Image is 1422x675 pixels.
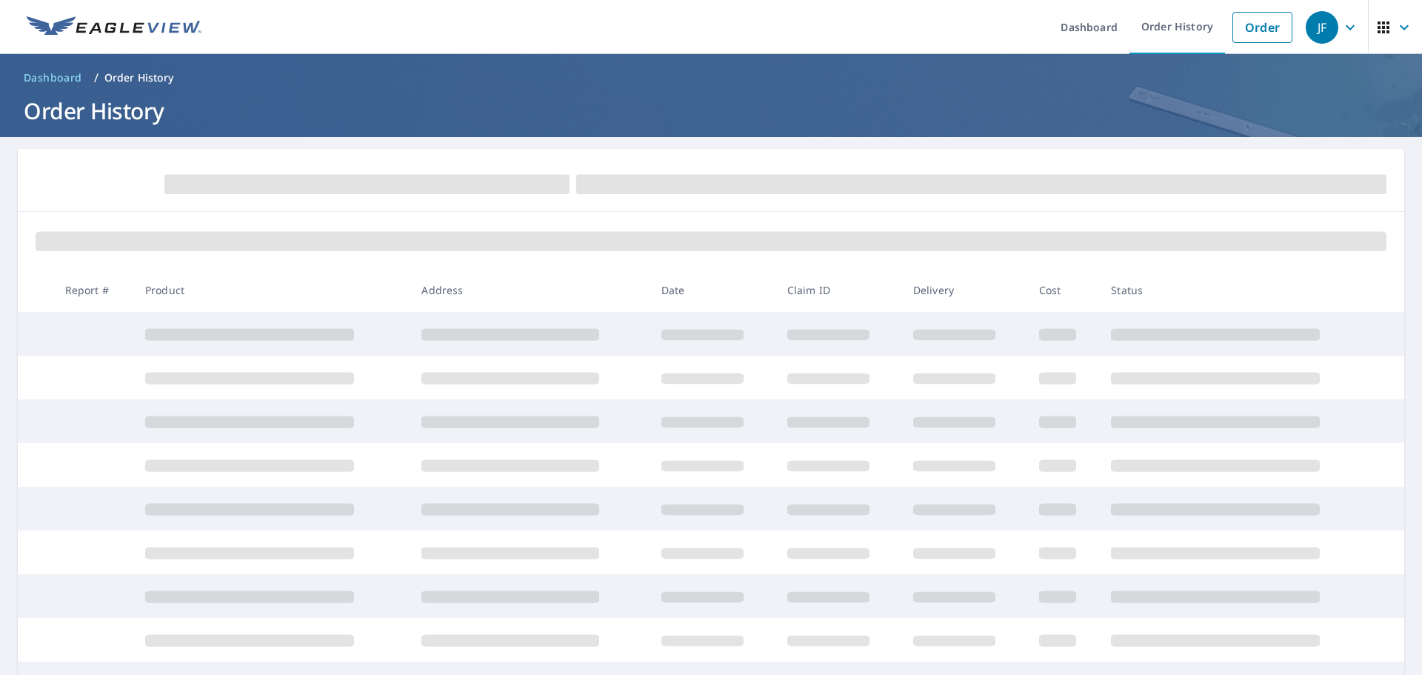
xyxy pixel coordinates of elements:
[133,268,410,312] th: Product
[53,268,133,312] th: Report #
[775,268,901,312] th: Claim ID
[650,268,775,312] th: Date
[94,69,99,87] li: /
[901,268,1027,312] th: Delivery
[18,66,1404,90] nav: breadcrumb
[24,70,82,85] span: Dashboard
[1232,12,1292,43] a: Order
[104,70,174,85] p: Order History
[1306,11,1338,44] div: JF
[1027,268,1100,312] th: Cost
[18,66,88,90] a: Dashboard
[410,268,649,312] th: Address
[1099,268,1376,312] th: Status
[18,96,1404,126] h1: Order History
[27,16,201,39] img: EV Logo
